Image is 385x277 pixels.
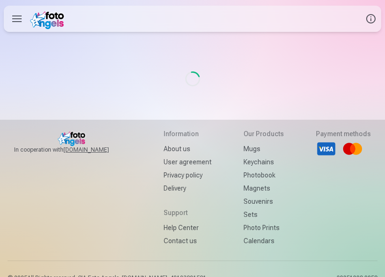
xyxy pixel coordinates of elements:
[244,182,284,195] a: Magnets
[244,234,284,247] a: Calendars
[342,138,363,159] li: Mastercard
[164,221,212,234] a: Help Center
[244,155,284,169] a: Keychains
[244,142,284,155] a: Mugs
[164,208,212,217] h5: Support
[361,6,381,32] button: Info
[244,129,284,138] h5: Our products
[14,146,132,154] span: In cooperation with
[244,208,284,221] a: Sets
[164,182,212,195] a: Delivery
[164,129,212,138] h5: Information
[164,142,212,155] a: About us
[316,129,371,138] h5: Payment methods
[244,195,284,208] a: Souvenirs
[244,221,284,234] a: Photo prints
[30,8,67,29] img: /v1
[63,146,132,154] a: [DOMAIN_NAME]
[164,234,212,247] a: Contact us
[316,138,337,159] li: Visa
[164,169,212,182] a: Privacy policy
[244,169,284,182] a: Photobook
[164,155,212,169] a: User agreement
